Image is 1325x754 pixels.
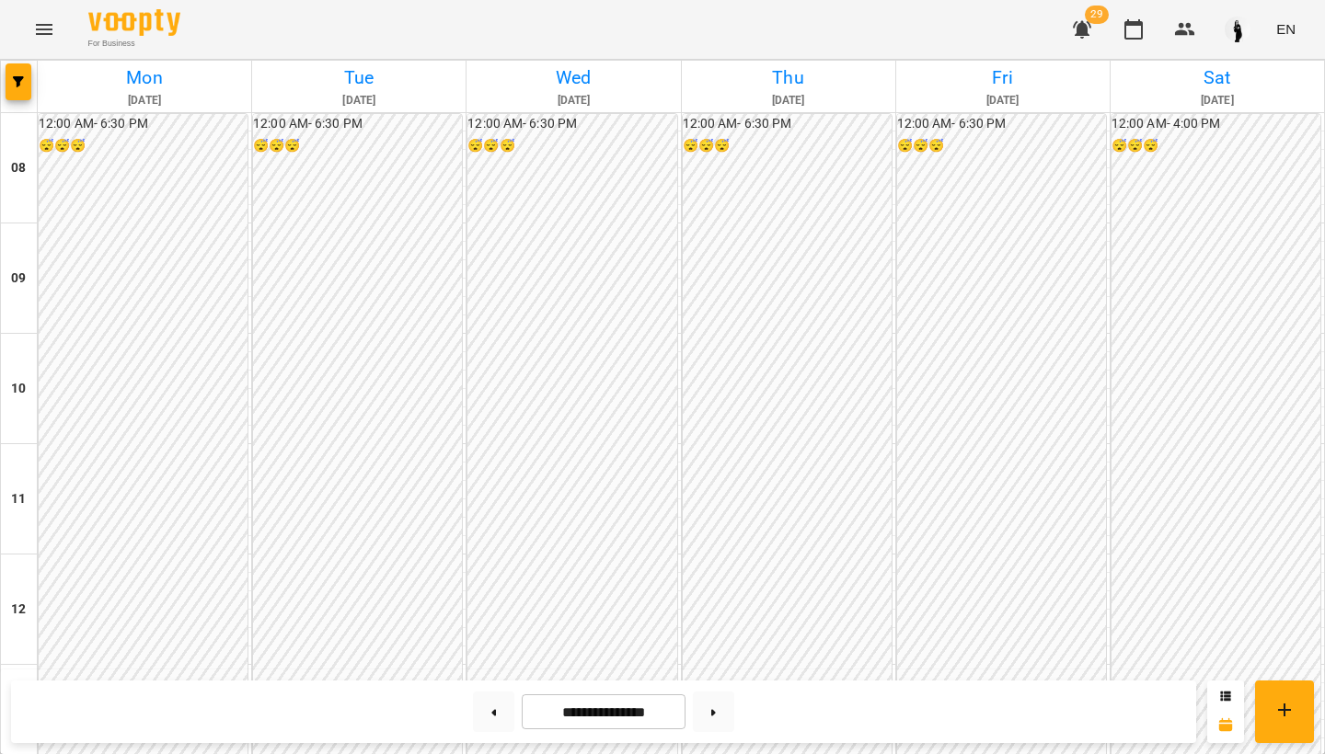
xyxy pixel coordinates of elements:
[11,268,26,289] h6: 09
[88,38,180,50] span: For Business
[469,63,677,92] h6: Wed
[39,114,248,134] h6: 12:00 AM - 6:30 PM
[11,489,26,509] h6: 11
[11,600,26,620] h6: 12
[899,63,1107,92] h6: Fri
[253,136,462,156] h6: 😴😴😴
[40,63,248,92] h6: Mon
[467,114,676,134] h6: 12:00 AM - 6:30 PM
[1113,92,1321,109] h6: [DATE]
[897,136,1106,156] h6: 😴😴😴
[897,114,1106,134] h6: 12:00 AM - 6:30 PM
[469,92,677,109] h6: [DATE]
[22,7,66,51] button: Menu
[683,114,892,134] h6: 12:00 AM - 6:30 PM
[1225,17,1250,42] img: 041a4b37e20a8ced1a9815ab83a76d22.jpeg
[11,158,26,178] h6: 08
[255,92,463,109] h6: [DATE]
[899,92,1107,109] h6: [DATE]
[685,63,893,92] h6: Thu
[11,379,26,399] h6: 10
[685,92,893,109] h6: [DATE]
[253,114,462,134] h6: 12:00 AM - 6:30 PM
[1112,114,1320,134] h6: 12:00 AM - 4:00 PM
[683,136,892,156] h6: 😴😴😴
[1085,6,1109,24] span: 29
[1113,63,1321,92] h6: Sat
[467,136,676,156] h6: 😴😴😴
[255,63,463,92] h6: Tue
[39,136,248,156] h6: 😴😴😴
[1112,136,1320,156] h6: 😴😴😴
[1269,12,1303,46] button: EN
[1276,19,1296,39] span: EN
[40,92,248,109] h6: [DATE]
[88,9,180,36] img: Voopty Logo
